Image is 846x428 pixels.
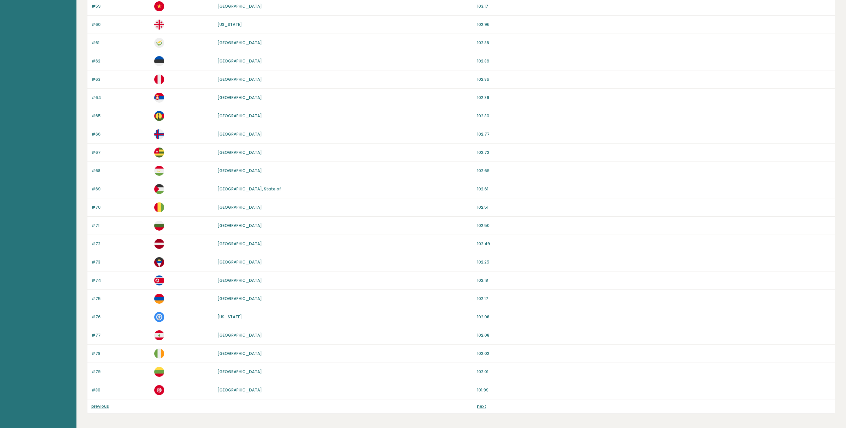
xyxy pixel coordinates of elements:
[217,168,262,173] a: [GEOGRAPHIC_DATA]
[154,257,164,267] img: ag.svg
[154,221,164,231] img: bg.svg
[91,403,109,409] a: previous
[217,58,262,64] a: [GEOGRAPHIC_DATA]
[477,351,831,357] p: 102.02
[217,314,242,320] a: [US_STATE]
[217,22,242,27] a: [US_STATE]
[477,314,831,320] p: 102.08
[477,22,831,28] p: 102.96
[477,168,831,174] p: 102.69
[217,369,262,374] a: [GEOGRAPHIC_DATA]
[477,95,831,101] p: 102.86
[477,131,831,137] p: 102.77
[477,259,831,265] p: 102.25
[91,95,150,101] p: #64
[217,387,262,393] a: [GEOGRAPHIC_DATA]
[154,56,164,66] img: ee.svg
[477,204,831,210] p: 102.51
[217,277,262,283] a: [GEOGRAPHIC_DATA]
[477,369,831,375] p: 102.01
[477,387,831,393] p: 101.99
[91,58,150,64] p: #62
[154,74,164,84] img: pe.svg
[91,277,150,283] p: #74
[154,129,164,139] img: fo.svg
[91,241,150,247] p: #72
[154,330,164,340] img: lb.svg
[91,22,150,28] p: #60
[91,113,150,119] p: #65
[91,168,150,174] p: #68
[477,113,831,119] p: 102.80
[91,40,150,46] p: #61
[91,387,150,393] p: #80
[154,20,164,30] img: ge.svg
[91,223,150,229] p: #71
[91,131,150,137] p: #66
[154,349,164,359] img: ie.svg
[91,351,150,357] p: #78
[217,296,262,301] a: [GEOGRAPHIC_DATA]
[154,166,164,176] img: tj.svg
[154,93,164,103] img: rs.svg
[477,332,831,338] p: 102.08
[477,76,831,82] p: 102.86
[477,40,831,46] p: 102.88
[217,150,262,155] a: [GEOGRAPHIC_DATA]
[154,385,164,395] img: tn.svg
[154,367,164,377] img: lt.svg
[217,241,262,247] a: [GEOGRAPHIC_DATA]
[217,223,262,228] a: [GEOGRAPHIC_DATA]
[217,204,262,210] a: [GEOGRAPHIC_DATA]
[154,111,164,121] img: nc.svg
[91,259,150,265] p: #73
[91,76,150,82] p: #63
[91,314,150,320] p: #76
[154,38,164,48] img: cy.svg
[154,239,164,249] img: lv.svg
[477,296,831,302] p: 102.17
[217,113,262,119] a: [GEOGRAPHIC_DATA]
[154,184,164,194] img: ps.svg
[477,3,831,9] p: 103.17
[154,202,164,212] img: gn.svg
[91,3,150,9] p: #59
[477,241,831,247] p: 102.49
[154,1,164,11] img: vn.svg
[91,150,150,156] p: #67
[217,40,262,46] a: [GEOGRAPHIC_DATA]
[154,148,164,158] img: tg.svg
[217,3,262,9] a: [GEOGRAPHIC_DATA]
[477,186,831,192] p: 102.61
[477,150,831,156] p: 102.72
[477,277,831,283] p: 102.18
[217,186,281,192] a: [GEOGRAPHIC_DATA], State of
[217,259,262,265] a: [GEOGRAPHIC_DATA]
[217,332,262,338] a: [GEOGRAPHIC_DATA]
[477,223,831,229] p: 102.50
[91,296,150,302] p: #75
[91,332,150,338] p: #77
[217,95,262,100] a: [GEOGRAPHIC_DATA]
[154,294,164,304] img: am.svg
[477,403,486,409] a: next
[91,186,150,192] p: #69
[217,131,262,137] a: [GEOGRAPHIC_DATA]
[91,369,150,375] p: #79
[477,58,831,64] p: 102.86
[217,351,262,356] a: [GEOGRAPHIC_DATA]
[217,76,262,82] a: [GEOGRAPHIC_DATA]
[154,312,164,322] img: mp.svg
[154,275,164,285] img: kp.svg
[91,204,150,210] p: #70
